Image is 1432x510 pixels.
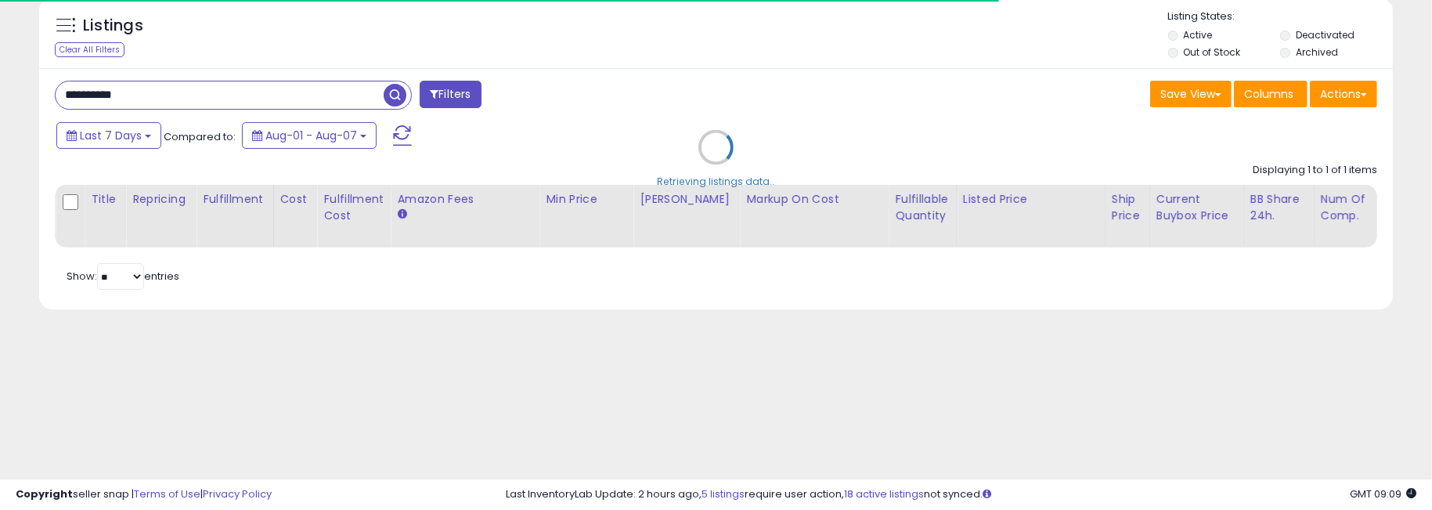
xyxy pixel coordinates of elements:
[134,486,200,501] a: Terms of Use
[203,486,272,501] a: Privacy Policy
[1350,486,1416,501] span: 2025-08-15 09:09 GMT
[844,486,924,501] a: 18 active listings
[16,487,272,502] div: seller snap | |
[702,486,745,501] a: 5 listings
[506,487,1416,502] div: Last InventoryLab Update: 2 hours ago, require user action, not synced.
[16,486,73,501] strong: Copyright
[658,174,775,188] div: Retrieving listings data..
